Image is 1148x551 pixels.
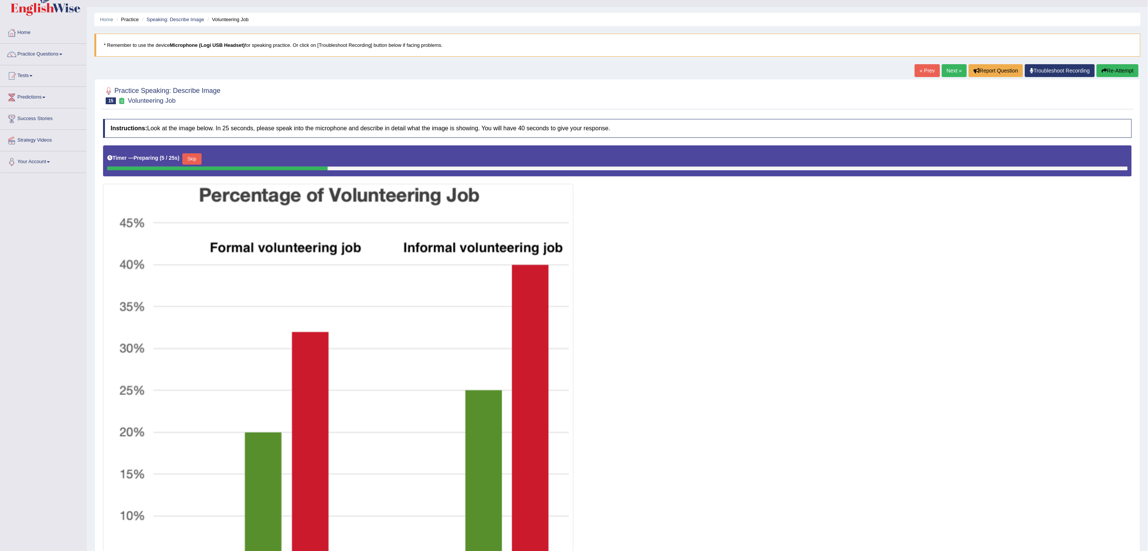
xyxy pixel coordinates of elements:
a: Next » [942,64,967,77]
button: Report Question [969,64,1023,77]
li: Practice [114,16,139,23]
a: Tests [0,65,86,84]
a: « Prev [915,64,940,77]
a: Troubleshoot Recording [1025,64,1095,77]
blockquote: * Remember to use the device for speaking practice. Or click on [Troubleshoot Recording] button b... [94,34,1140,57]
b: ) [178,155,180,161]
small: Exam occurring question [118,97,126,105]
a: Success Stories [0,108,86,127]
li: Volunteering Job [205,16,248,23]
a: Predictions [0,87,86,106]
small: Volunteering Job [128,97,176,104]
a: Your Account [0,151,86,170]
h2: Practice Speaking: Describe Image [103,85,220,104]
a: Practice Questions [0,44,86,63]
span: 15 [106,97,116,104]
b: 5 / 25s [162,155,178,161]
button: Skip [182,153,201,165]
h4: Look at the image below. In 25 seconds, please speak into the microphone and describe in detail w... [103,119,1132,138]
b: Preparing [134,155,158,161]
a: Home [100,17,113,22]
a: Strategy Videos [0,130,86,149]
b: ( [160,155,162,161]
b: Microphone (Logi USB Headset) [170,42,245,48]
a: Speaking: Describe Image [146,17,204,22]
h5: Timer — [107,155,179,161]
b: Instructions: [111,125,147,131]
a: Home [0,22,86,41]
button: Re-Attempt [1097,64,1139,77]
